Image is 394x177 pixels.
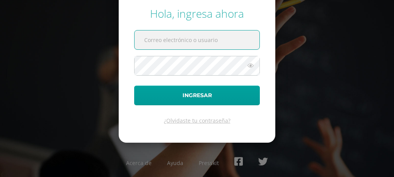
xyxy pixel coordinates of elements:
[126,159,152,167] a: Acerca de
[167,159,183,167] a: Ayuda
[164,117,230,124] a: ¿Olvidaste tu contraseña?
[134,6,260,21] div: Hola, ingresa ahora
[134,86,260,105] button: Ingresar
[199,159,219,167] a: Presskit
[135,30,259,49] input: Correo electrónico o usuario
